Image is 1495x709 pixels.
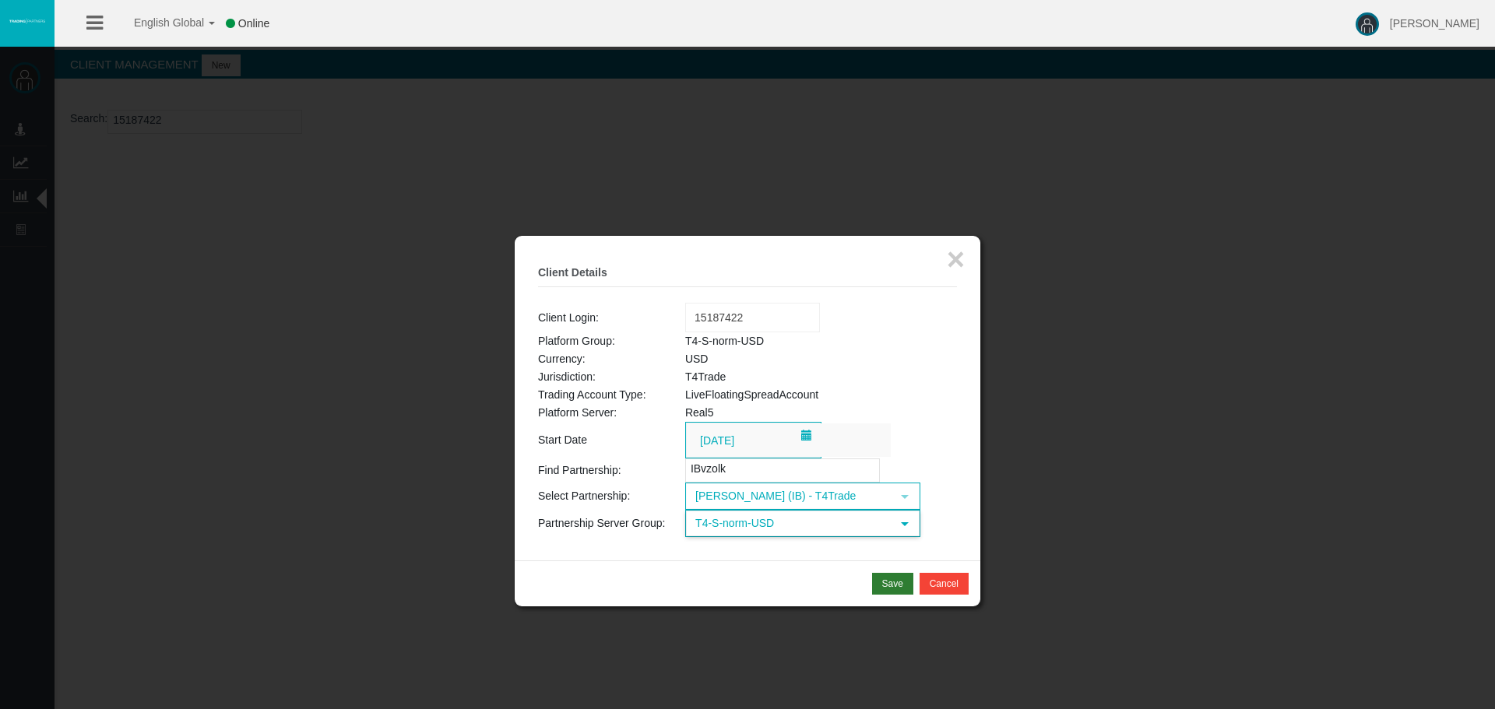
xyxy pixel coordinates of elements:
[899,518,911,530] span: select
[685,335,764,347] span: T4-S-norm-USD
[538,464,621,476] span: Find Partnership:
[238,17,269,30] span: Online
[947,244,965,275] button: ×
[538,404,685,422] td: Platform Server:
[538,266,607,279] b: Client Details
[1390,17,1479,30] span: [PERSON_NAME]
[872,573,913,595] button: Save
[920,573,969,595] button: Cancel
[538,350,685,368] td: Currency:
[538,517,665,529] span: Partnership Server Group:
[538,368,685,386] td: Jurisdiction:
[114,16,204,29] span: English Global
[882,577,903,591] div: Save
[8,18,47,24] img: logo.svg
[685,406,714,419] span: Real5
[685,388,818,401] span: LiveFloatingSpreadAccount
[685,370,726,383] span: T4Trade
[1356,12,1379,36] img: user-image
[685,353,709,365] span: USD
[538,386,685,404] td: Trading Account Type:
[538,422,685,458] td: Start Date
[538,490,630,502] span: Select Partnership:
[687,511,891,535] span: T4-S-norm-USD
[687,484,891,508] span: [PERSON_NAME] (IB) - T4Trade
[538,332,685,350] td: Platform Group:
[899,490,911,503] span: select
[538,303,685,332] td: Client Login:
